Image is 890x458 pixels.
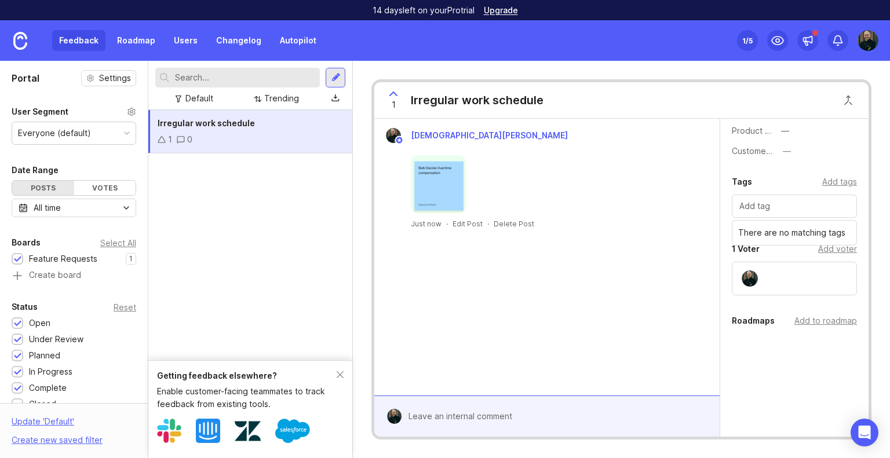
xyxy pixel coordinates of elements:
[209,30,268,51] a: Changelog
[157,419,181,443] img: Slack logo
[29,365,72,378] div: In Progress
[732,242,760,256] div: 1 Voter
[74,181,136,195] div: Votes
[168,133,172,146] div: 1
[494,219,534,229] div: Delete Post
[12,415,74,434] div: Update ' Default '
[100,240,136,246] div: Select All
[387,409,402,424] img: Christian Kaller
[732,126,786,135] label: Product focus
[395,136,404,145] img: member badge
[175,71,315,84] input: Search...
[737,30,758,51] button: 1/5
[167,30,205,51] a: Users
[29,333,83,346] div: Under Review
[822,175,857,188] div: Add tags
[13,32,27,50] img: Canny Home
[732,146,817,156] label: Customers requesting
[732,175,752,189] div: Tags
[742,270,758,287] img: Christian Kaller
[29,317,50,329] div: Open
[196,419,220,443] img: Intercom logo
[29,252,97,265] div: Feature Requests
[12,181,74,195] div: Posts
[187,133,192,146] div: 0
[275,413,310,448] img: Salesforce logo
[12,163,59,177] div: Date Range
[235,418,261,444] img: Zendesk logo
[781,124,789,137] div: —
[157,385,337,411] div: Enable customer-facing teammates to track feedback from existing tools.
[273,30,323,51] a: Autopilot
[818,243,857,255] div: Add voter
[386,128,401,143] img: Christian Kaller
[34,201,61,214] div: All time
[29,398,56,411] div: Closed
[411,130,568,140] span: [DEMOGRAPHIC_DATA][PERSON_NAME]
[453,219,483,229] div: Edit Post
[411,155,466,213] img: https://canny-assets.io/images/463b3d2b975362d1a938ae3b5d70d059.png
[487,219,489,229] div: ·
[264,92,299,105] div: Trending
[29,349,60,362] div: Planned
[373,5,475,16] p: 14 days left on your Pro trial
[732,221,856,245] div: There are no matching tags
[148,110,352,153] a: Irregular work schedule10
[18,127,91,140] div: Everyone (default)
[157,369,337,382] div: Getting feedback elsewhere?
[379,128,577,143] a: Christian Kaller[DEMOGRAPHIC_DATA][PERSON_NAME]
[484,6,518,14] a: Upgrade
[12,300,38,314] div: Status
[185,92,213,105] div: Default
[12,105,68,119] div: User Segment
[858,30,878,51] img: Christian Kaller
[742,32,753,49] div: 1 /5
[783,145,791,157] div: —
[110,30,162,51] a: Roadmap
[12,434,103,446] div: Create new saved filter
[99,72,131,84] span: Settings
[81,70,136,86] button: Settings
[117,203,136,212] svg: toggle icon
[732,314,775,328] div: Roadmaps
[779,144,794,159] button: Customers requesting
[446,219,448,229] div: ·
[392,98,396,111] span: 1
[129,254,133,263] p: 1
[739,200,849,212] input: Add tag
[158,118,255,128] span: Irregular work schedule
[12,236,41,250] div: Boards
[114,304,136,310] div: Reset
[411,219,442,229] a: Just now
[851,419,878,446] div: Open Intercom Messenger
[12,271,136,281] a: Create board
[794,314,857,327] div: Add to roadmap
[837,89,860,112] button: Close button
[29,382,67,394] div: Complete
[12,71,39,85] h1: Portal
[411,92,544,108] div: Irregular work schedule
